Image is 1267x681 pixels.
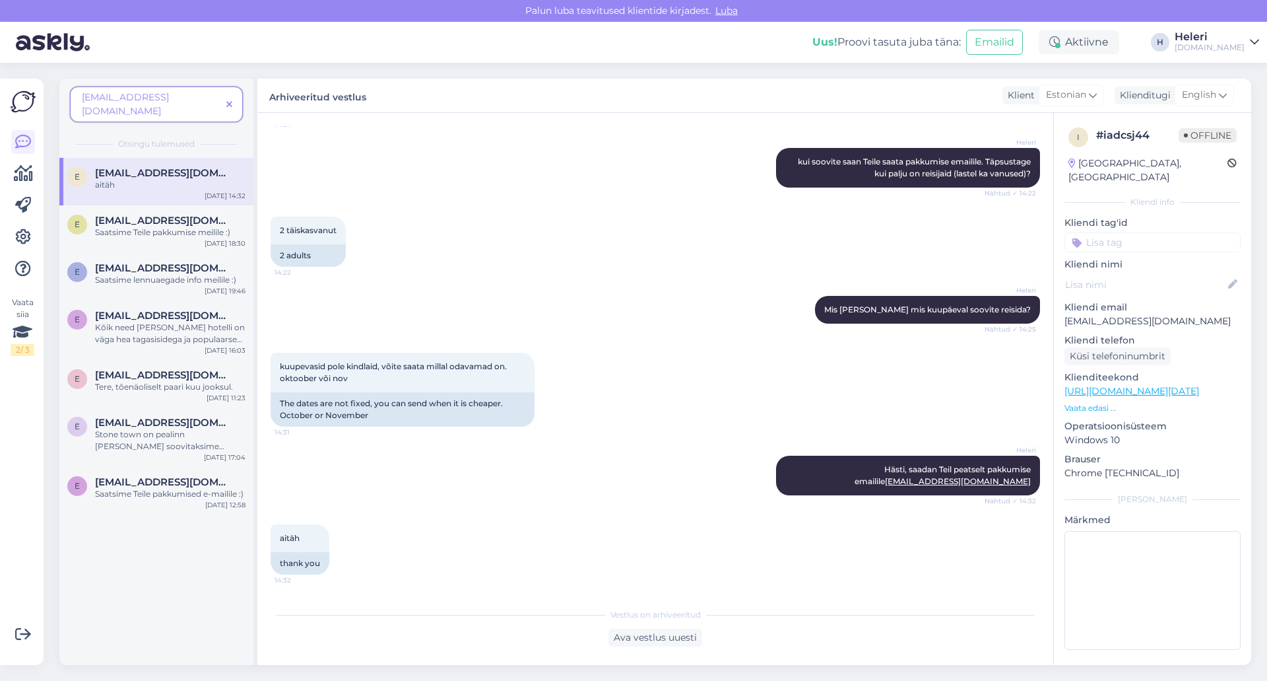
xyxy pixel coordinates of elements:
[608,629,702,647] div: Ava vestlus uuesti
[95,262,232,274] span: etlynveber01@gmail.com
[204,452,245,462] div: [DATE] 17:04
[1064,196,1241,208] div: Kliendi info
[1046,88,1086,102] span: Estonian
[1065,277,1225,292] input: Lisa nimi
[75,219,80,229] span: e
[271,552,329,575] div: thank you
[1064,314,1241,328] p: [EMAIL_ADDRESS][DOMAIN_NAME]
[11,297,34,356] div: Vaata siia
[1064,433,1241,447] p: Windows 10
[1064,371,1241,384] p: Klienditeekond
[205,238,245,248] div: [DATE] 18:30
[95,322,245,345] div: Kõik need [PERSON_NAME] hotelli on väga hea tagasisidega ja populaarsed hotellid :)
[11,344,34,356] div: 2 / 3
[812,36,837,48] b: Uus!
[711,5,742,17] span: Luba
[1096,127,1179,143] div: # iadcsj44
[1115,89,1171,102] div: Klienditugi
[1039,30,1119,54] div: Aktiivne
[75,267,80,277] span: e
[95,476,232,488] span: etlynveber01@gmail.com
[271,392,535,427] div: The dates are not fixed, you can send when it is cheaper. October or November
[280,533,300,543] span: aitäh
[985,188,1036,198] span: Nähtud ✓ 14:22
[1064,513,1241,527] p: Märkmed
[75,172,80,182] span: e
[855,464,1033,486] span: Hästi, saadan Teil peatselt pakkumise emailile
[82,91,169,117] span: [EMAIL_ADDRESS][DOMAIN_NAME]
[95,381,245,393] div: Tere, tõenäoliselt paari kuu jooksul.
[205,286,245,296] div: [DATE] 19:46
[95,227,245,238] div: Saatsime Teile pakkumise meilile :)
[95,488,245,500] div: Saatsime Teile pakkumised e-mailile :)
[207,393,245,403] div: [DATE] 11:23
[95,310,232,322] span: etlynveber01@gmail.com
[824,305,1031,314] span: Mis [PERSON_NAME] mis kuupäeval soovite reisida?
[1182,88,1216,102] span: English
[118,138,195,150] span: Otsingu tulemused
[1064,466,1241,480] p: Chrome [TECHNICAL_ID]
[1175,42,1245,53] div: [DOMAIN_NAME]
[1175,32,1259,53] a: Heleri[DOMAIN_NAME]
[205,191,245,201] div: [DATE] 14:32
[280,225,337,235] span: 2 täiskasvanut
[75,374,80,384] span: E
[1064,301,1241,314] p: Kliendi email
[1064,347,1171,365] div: Küsi telefoninumbrit
[1064,334,1241,347] p: Kliendi telefon
[271,244,346,267] div: 2 adults
[95,167,232,179] span: etlynveber01@gmail.com
[1064,385,1199,397] a: [URL][DOMAIN_NAME][DATE]
[1064,216,1241,230] p: Kliendi tag'id
[275,427,324,437] span: 14:31
[95,417,232,429] span: etlynveber01@gmail.com
[812,34,961,50] div: Proovi tasuta juba täna:
[11,89,36,114] img: Askly Logo
[95,179,245,191] div: aitäh
[280,361,509,383] span: kuupevasid pole kindlaid, võite saata millal odavamad on. oktoober või nov
[95,215,232,227] span: etlynveber01@gmail.com
[1077,132,1080,142] span: i
[987,285,1036,295] span: Heleri
[95,274,245,286] div: Saatsime lennuaegade info meilile :)
[269,87,366,104] label: Arhiveeritud vestlus
[885,476,1031,486] a: [EMAIL_ADDRESS][DOMAIN_NAME]
[1064,493,1241,505] div: [PERSON_NAME]
[75,481,80,491] span: e
[1064,419,1241,433] p: Operatsioonisüsteem
[966,30,1023,55] button: Emailid
[1064,258,1241,271] p: Kliendi nimi
[985,324,1036,334] span: Nähtud ✓ 14:25
[275,575,324,585] span: 14:32
[95,429,245,452] div: Stone town on pealinn [PERSON_NAME] soovitaksime lihtsalt päevaks vaatama minna.
[1064,452,1241,466] p: Brauser
[610,609,701,621] span: Vestlus on arhiveeritud
[987,137,1036,147] span: Heleri
[95,369,232,381] span: Etlynveber01@gmail.com
[1068,157,1227,184] div: [GEOGRAPHIC_DATA], [GEOGRAPHIC_DATA]
[205,500,245,510] div: [DATE] 12:58
[275,268,324,277] span: 14:22
[1064,233,1241,252] input: Lisa tag
[1151,33,1169,52] div: H
[985,496,1036,506] span: Nähtud ✓ 14:32
[1175,32,1245,42] div: Heleri
[1179,128,1237,143] span: Offline
[75,314,80,324] span: e
[987,445,1036,455] span: Heleri
[1064,402,1241,414] p: Vaata edasi ...
[75,421,80,431] span: e
[1002,89,1035,102] div: Klient
[798,157,1033,178] span: kui soovite saan Teile saata pakkumise emailile. Täpsustage kui palju on reisijaid (lastel ka van...
[205,345,245,355] div: [DATE] 16:03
